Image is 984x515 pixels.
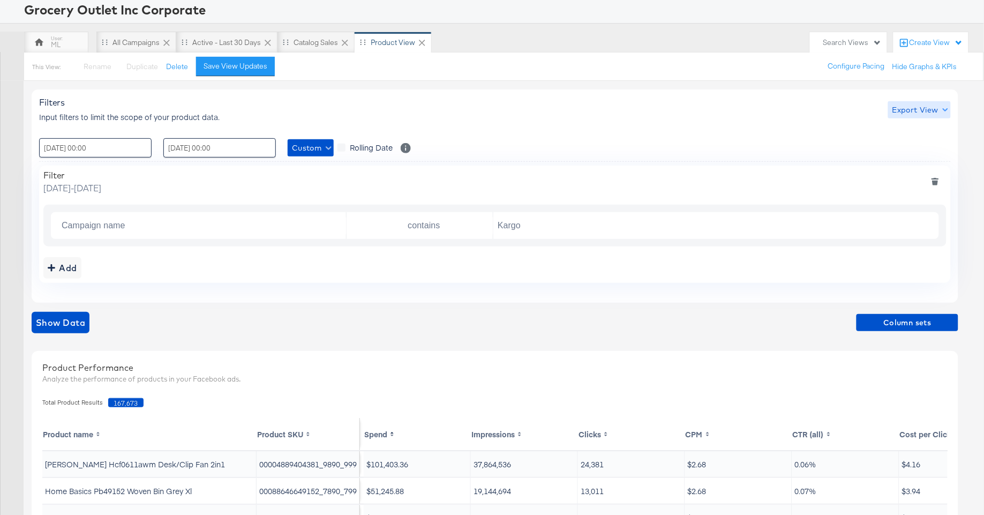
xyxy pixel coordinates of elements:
[578,418,685,450] th: Toggle SortBy
[288,139,334,156] button: Custom
[182,39,187,45] div: Drag to reorder tab
[471,451,578,477] td: 37,864,536
[792,478,899,504] td: 0.07%
[364,478,471,504] td: $51,245.88
[24,1,971,19] div: Grocery Outlet Inc Corporate
[792,451,899,477] td: 0.06%
[192,38,261,48] div: Active - Last 30 Days
[257,418,360,450] th: Toggle SortBy
[32,312,89,333] button: showdata
[32,63,61,71] div: This View:
[43,170,101,181] div: Filter
[108,398,144,407] span: 167,673
[84,62,111,71] span: Rename
[892,62,957,72] button: Hide Graphs & KPIs
[283,39,289,45] div: Drag to reorder tab
[685,451,792,477] td: $2.68
[578,451,685,477] td: 24,381
[112,38,160,48] div: All Campaigns
[360,39,366,45] div: Drag to reorder tab
[42,478,257,504] td: Home Basics Pb49152 Woven Bin Grey Xl
[292,141,329,155] span: Custom
[39,97,65,108] span: Filters
[888,101,951,118] button: Export View
[204,61,267,71] div: Save View Updates
[471,418,578,450] th: Toggle SortBy
[685,418,792,450] th: Toggle SortBy
[257,451,360,477] td: 00004889404381_9890_999
[43,257,81,279] button: addbutton
[42,362,948,374] div: Product Performance
[578,478,685,504] td: 13,011
[36,315,85,330] span: Show Data
[42,398,108,407] span: Total Product Results
[294,38,338,48] div: Catalog Sales
[924,170,947,194] button: deletefilters
[857,314,958,331] button: Column sets
[102,39,108,45] div: Drag to reorder tab
[42,374,948,384] div: Analyze the performance of products in your Facebook ads.
[371,38,415,48] div: Product View
[42,418,257,450] th: Toggle SortBy
[364,451,471,477] td: $101,403.36
[42,451,257,477] td: [PERSON_NAME] Hcf0611awm Desk/Clip Fan 2in1
[39,111,220,122] span: Input filters to limit the scope of your product data.
[350,142,393,153] span: Rolling Date
[792,418,899,450] th: Toggle SortBy
[126,62,158,71] span: Duplicate
[821,57,892,76] button: Configure Pacing
[364,418,471,450] th: Toggle SortBy
[861,316,954,330] span: Column sets
[166,62,188,72] button: Delete
[685,478,792,504] td: $2.68
[48,260,77,275] div: Add
[257,478,360,504] td: 00088646649152_7890_799
[196,57,275,76] button: Save View Updates
[910,38,963,48] div: Create View
[43,182,101,194] span: [DATE] - [DATE]
[823,38,882,48] div: Search Views
[476,218,485,227] button: Open
[892,103,947,117] span: Export View
[329,218,338,227] button: Open
[51,40,61,50] div: ML
[471,478,578,504] td: 19,144,694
